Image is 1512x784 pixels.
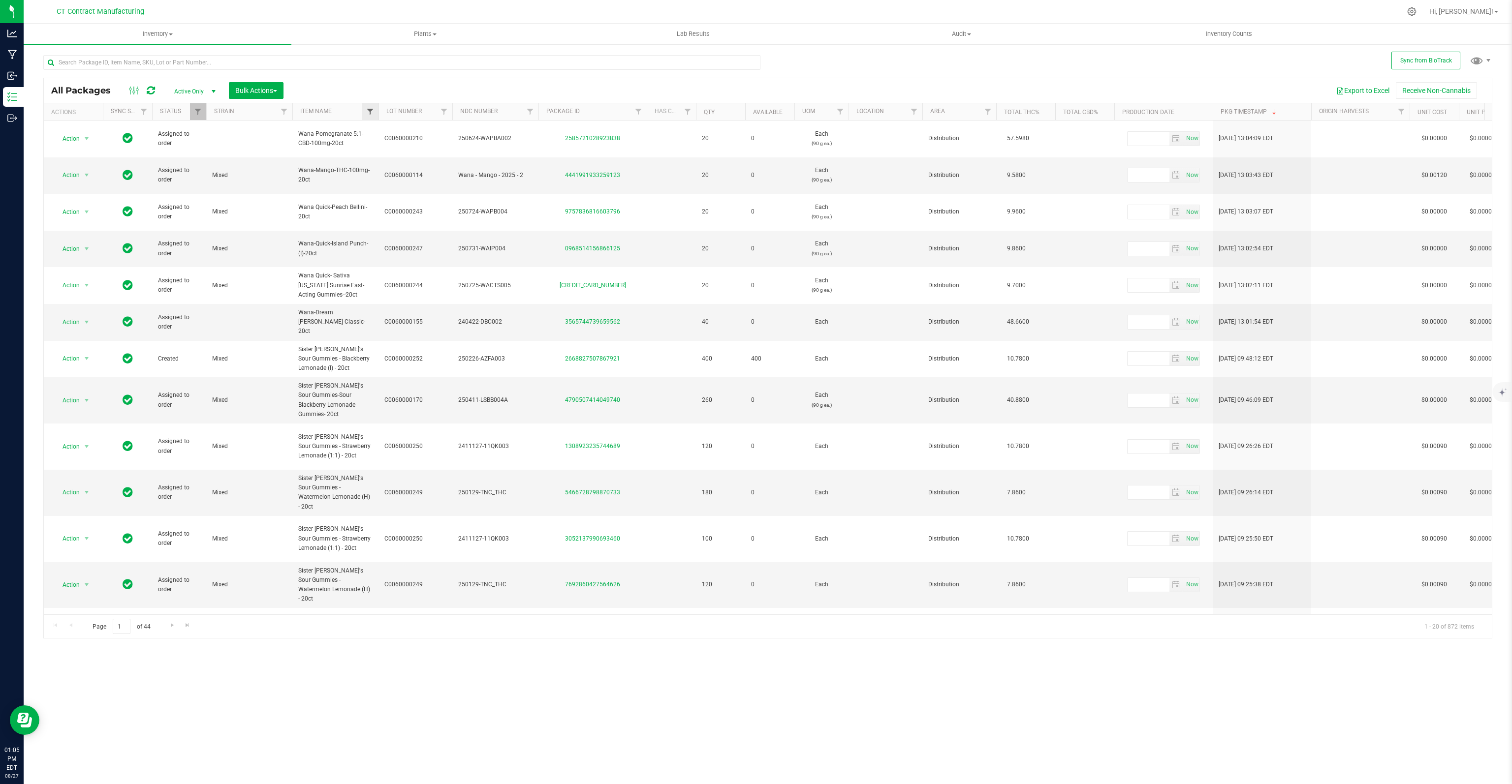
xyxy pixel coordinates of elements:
span: Assigned to order [158,575,200,594]
span: Mixed [212,171,286,180]
a: Plants [291,24,559,44]
a: Filter [680,103,696,120]
a: Available [753,109,783,116]
span: C0060000244 [384,281,446,290]
div: Manage settings [1406,7,1418,16]
a: Origin Harvests [1319,108,1369,115]
span: Mixed [212,281,286,290]
span: 7.8600 [1002,485,1031,500]
span: Set Current date [1184,352,1200,366]
span: [DATE] 09:26:26 EDT [1219,442,1273,451]
span: select [81,532,93,545]
span: 2411127-11QK003 [458,534,533,543]
a: Inventory [24,24,291,44]
span: 20 [702,281,739,290]
a: 3565744739659562 [565,318,620,325]
span: select [81,132,93,146]
a: 2585721028923838 [565,135,620,142]
button: Export to Excel [1330,82,1396,99]
span: [DATE] 09:46:09 EDT [1219,395,1273,405]
span: C0060000210 [384,134,446,143]
span: $0.00000 [1465,577,1500,592]
span: 0 [751,171,788,180]
button: Bulk Actions [229,82,283,99]
span: C0060000243 [384,207,446,216]
span: Mixed [212,488,286,497]
span: Wana Quick- Sativa [US_STATE] Sunrise Fast-Acting Gummies--20ct [298,271,373,300]
span: Assigned to order [158,529,200,548]
span: $0.00000 [1465,241,1500,256]
span: Mixed [212,244,286,253]
a: Package ID [546,108,580,115]
span: In Sync [123,205,133,218]
span: $0.00000 [1465,168,1500,182]
span: C0060000155 [384,317,446,327]
span: select [81,440,93,453]
span: 400 [702,354,739,363]
span: select [81,393,93,407]
span: select [1169,168,1184,182]
span: Each [800,276,843,295]
span: 48.6600 [1002,315,1034,329]
span: 0 [751,488,788,497]
span: Each [800,203,843,221]
span: [DATE] 13:01:54 EDT [1219,317,1273,327]
span: Wana - Mango - 2025 - 2 [458,171,533,180]
span: C0060000252 [384,354,446,363]
span: 9.7000 [1002,278,1031,293]
span: [DATE] 13:03:43 EDT [1219,171,1273,180]
span: Action [54,205,80,219]
span: Distribution [928,281,990,290]
span: Wana Quick-Peach Bellini-20ct [298,203,373,221]
a: [CREDIT_CARD_NUMBER] [560,282,626,289]
span: C0060000249 [384,488,446,497]
span: Distribution [928,354,990,363]
span: Set Current date [1184,131,1200,146]
span: select [1183,393,1199,407]
span: 0 [751,317,788,327]
span: Set Current date [1184,485,1200,500]
a: 4441991933259123 [565,172,620,179]
span: select [1169,278,1184,292]
span: Action [54,278,80,292]
span: C0060000250 [384,534,446,543]
span: select [1183,132,1199,146]
a: Lot Number [386,108,422,115]
span: select [1183,485,1199,499]
span: $0.00000 [1465,439,1500,453]
span: select [1169,532,1184,545]
span: select [1169,352,1184,365]
input: 1 [113,619,130,634]
span: Set Current date [1184,532,1200,546]
a: Filter [832,103,849,120]
span: Assigned to order [158,239,200,258]
a: Qty [704,109,715,116]
div: Actions [51,109,99,116]
span: $0.00000 [1465,352,1500,366]
a: Lab Results [560,24,827,44]
span: $0.00000 [1465,315,1500,329]
span: 20 [702,244,739,253]
a: 9757836816603796 [565,208,620,215]
span: In Sync [123,241,133,255]
span: Lab Results [663,30,723,38]
span: Bulk Actions [235,87,277,94]
td: $0.00000 [1410,377,1459,423]
span: $0.00000 [1465,485,1500,500]
span: 0 [751,442,788,451]
a: Total CBD% [1063,109,1098,116]
a: Filter [436,103,452,120]
span: All Packages [51,85,121,96]
td: $0.00000 [1410,341,1459,378]
button: Sync from BioTrack [1391,52,1460,69]
p: (90 g ea.) [800,400,843,410]
a: Filter [980,103,996,120]
span: CT Contract Manufacturing [57,7,144,16]
span: [DATE] 09:48:12 EDT [1219,354,1273,363]
td: $0.00000 [1410,304,1459,341]
span: 7.8600 [1002,577,1031,592]
a: Audit [827,24,1095,44]
span: Action [54,132,80,146]
span: 57.5980 [1002,131,1034,146]
span: select [81,578,93,592]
